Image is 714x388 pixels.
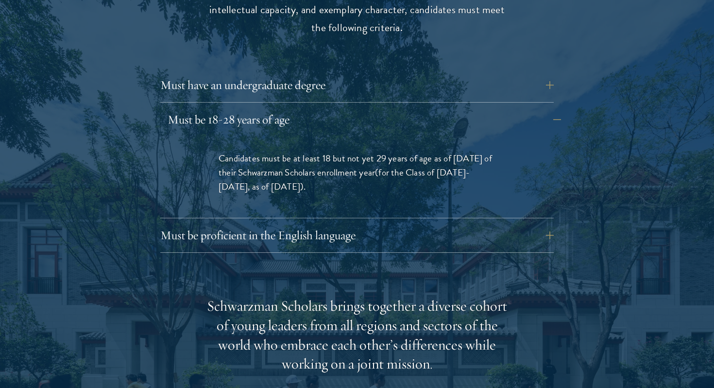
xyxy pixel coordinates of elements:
p: Candidates must be at least 18 but not yet 29 years of age as of [DATE] of their Schwarzman Schol... [219,151,495,194]
span: (for the Class of [DATE]-[DATE], as of [DATE]) [219,165,470,194]
div: Schwarzman Scholars brings together a diverse cohort of young leaders from all regions and sector... [206,297,508,374]
button: Must be 18-28 years of age [168,108,561,131]
button: Must have an undergraduate degree [160,73,554,97]
button: Must be proficient in the English language [160,224,554,247]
